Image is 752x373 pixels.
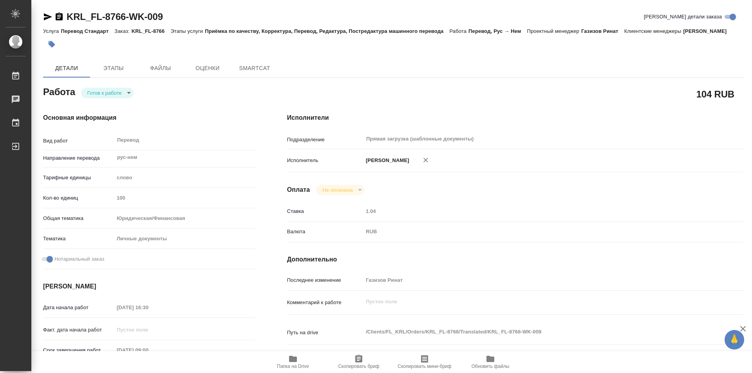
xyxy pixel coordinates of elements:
p: Газизов Ринат [581,28,624,34]
input: Пустое поле [114,344,183,356]
p: [PERSON_NAME] [363,157,409,164]
button: Обновить файлы [457,351,523,373]
p: Приёмка по качеству, Корректура, Перевод, Редактура, Постредактура машинного перевода [205,28,449,34]
input: Пустое поле [114,302,183,313]
span: Нотариальный заказ [54,255,104,263]
button: Скопировать ссылку для ЯМессенджера [43,12,52,22]
span: Скопировать бриф [338,364,379,369]
button: Папка на Drive [260,351,326,373]
span: Оценки [189,63,226,73]
span: 🙏 [728,332,741,348]
h4: Дополнительно [287,255,743,264]
h4: Исполнители [287,113,743,123]
span: [PERSON_NAME] детали заказа [644,13,722,21]
a: KRL_FL-8766-WK-009 [67,11,163,22]
p: Ставка [287,207,363,215]
p: Срок завершения работ [43,346,114,354]
div: слово [114,171,256,184]
p: Заказ: [114,28,131,34]
p: Клиентские менеджеры [624,28,683,34]
input: Пустое поле [114,324,183,335]
span: Детали [48,63,85,73]
p: Общая тематика [43,214,114,222]
textarea: /Clients/FL_KRL/Orders/KRL_FL-8766/Translated/KRL_FL-8766-WK-009 [363,325,705,339]
div: RUB [363,225,705,238]
p: Дата начала работ [43,304,114,312]
span: Файлы [142,63,179,73]
p: Работа [449,28,468,34]
h2: 104 RUB [696,87,734,101]
p: Путь на drive [287,329,363,337]
h4: [PERSON_NAME] [43,282,256,291]
span: Скопировать мини-бриф [398,364,451,369]
div: Готов к работе [81,88,134,98]
button: Не оплачена [320,187,355,193]
p: Подразделение [287,136,363,144]
button: Удалить исполнителя [417,151,434,169]
span: SmartCat [236,63,273,73]
p: Направление перевода [43,154,114,162]
p: Комментарий к работе [287,299,363,306]
input: Пустое поле [114,192,256,204]
div: Юридическая/Финансовая [114,212,256,225]
p: Тарифные единицы [43,174,114,182]
div: Личные документы [114,232,256,245]
h4: Основная информация [43,113,256,123]
span: Папка на Drive [277,364,309,369]
input: Пустое поле [363,205,705,217]
h2: Работа [43,84,75,98]
p: [PERSON_NAME] [683,28,732,34]
p: Валюта [287,228,363,236]
p: Последнее изменение [287,276,363,284]
p: Вид работ [43,137,114,145]
p: Этапы услуги [170,28,205,34]
button: Готов к работе [85,90,124,96]
p: Услуга [43,28,61,34]
p: Проектный менеджер [527,28,581,34]
p: Перевод, Рус → Нем [468,28,527,34]
div: Готов к работе [316,185,364,195]
p: Исполнитель [287,157,363,164]
p: KRL_FL-8766 [132,28,171,34]
h4: Оплата [287,185,310,195]
button: Скопировать бриф [326,351,392,373]
span: Этапы [95,63,132,73]
button: Добавить тэг [43,36,60,53]
button: Скопировать мини-бриф [392,351,457,373]
input: Пустое поле [363,274,705,286]
p: Тематика [43,235,114,243]
p: Перевод Стандарт [61,28,114,34]
button: Скопировать ссылку [54,12,64,22]
p: Кол-во единиц [43,194,114,202]
p: Факт. дата начала работ [43,326,114,334]
span: Обновить файлы [472,364,510,369]
button: 🙏 [725,330,744,350]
